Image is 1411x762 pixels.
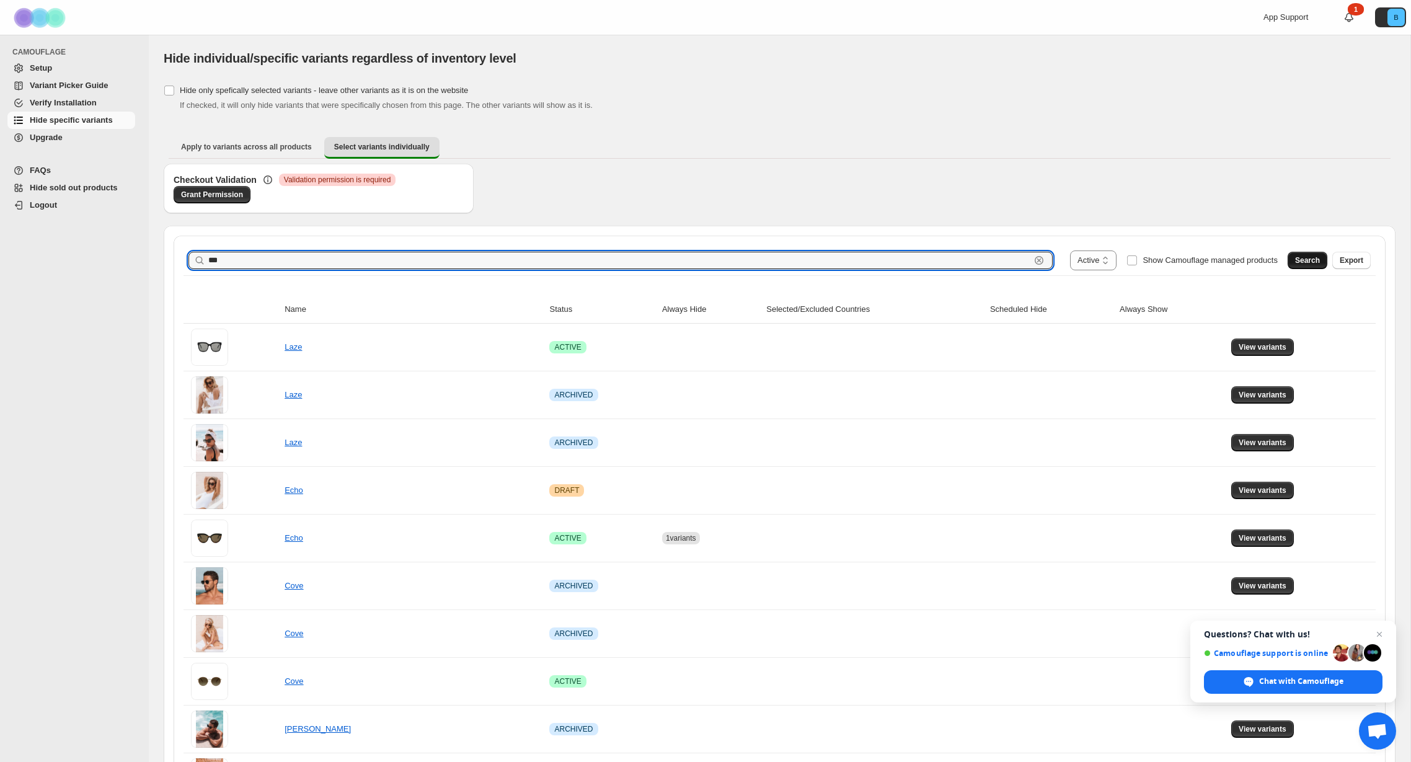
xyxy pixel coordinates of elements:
[986,296,1116,324] th: Scheduled Hide
[1239,342,1286,352] span: View variants
[1239,390,1286,400] span: View variants
[1143,255,1278,265] span: Show Camouflage managed products
[666,534,696,543] span: 1 variants
[554,438,593,448] span: ARCHIVED
[285,724,351,733] a: [PERSON_NAME]
[1204,649,1329,658] span: Camouflage support is online
[285,390,302,399] a: Laze
[334,142,430,152] span: Select variants individually
[1375,7,1406,27] button: Avatar with initials B
[1387,9,1405,26] span: Avatar with initials B
[1239,724,1286,734] span: View variants
[7,179,135,197] a: Hide sold out products
[1033,254,1045,267] button: Clear
[30,63,52,73] span: Setup
[1231,434,1294,451] button: View variants
[1343,11,1355,24] a: 1
[1204,629,1382,639] span: Questions? Chat with us!
[554,485,579,495] span: DRAFT
[1288,252,1327,269] button: Search
[281,296,546,324] th: Name
[546,296,658,324] th: Status
[285,533,303,543] a: Echo
[554,342,581,352] span: ACTIVE
[30,183,118,192] span: Hide sold out products
[10,1,72,35] img: Camouflage
[7,60,135,77] a: Setup
[181,142,312,152] span: Apply to variants across all products
[554,629,593,639] span: ARCHIVED
[7,77,135,94] a: Variant Picker Guide
[763,296,986,324] th: Selected/Excluded Countries
[7,129,135,146] a: Upgrade
[1239,533,1286,543] span: View variants
[324,137,440,159] button: Select variants individually
[1359,712,1396,750] div: Open chat
[285,342,302,352] a: Laze
[285,485,303,495] a: Echo
[7,162,135,179] a: FAQs
[1231,339,1294,356] button: View variants
[30,200,57,210] span: Logout
[1259,676,1343,687] span: Chat with Camouflage
[30,133,63,142] span: Upgrade
[1295,255,1320,265] span: Search
[1239,581,1286,591] span: View variants
[30,166,51,175] span: FAQs
[285,676,303,686] a: Cove
[30,115,113,125] span: Hide specific variants
[1348,3,1364,16] div: 1
[174,174,257,186] h3: Checkout Validation
[181,190,243,200] span: Grant Permission
[174,186,250,203] a: Grant Permission
[658,296,763,324] th: Always Hide
[180,86,468,95] span: Hide only spefically selected variants - leave other variants as it is on the website
[1332,252,1371,269] button: Export
[554,533,581,543] span: ACTIVE
[1239,438,1286,448] span: View variants
[554,676,581,686] span: ACTIVE
[285,438,302,447] a: Laze
[7,197,135,214] a: Logout
[554,724,593,734] span: ARCHIVED
[1263,12,1308,22] span: App Support
[285,581,303,590] a: Cove
[7,94,135,112] a: Verify Installation
[1372,627,1387,642] span: Close chat
[1340,255,1363,265] span: Export
[1231,529,1294,547] button: View variants
[285,629,303,638] a: Cove
[30,98,97,107] span: Verify Installation
[1231,577,1294,595] button: View variants
[554,581,593,591] span: ARCHIVED
[554,390,593,400] span: ARCHIVED
[171,137,322,157] button: Apply to variants across all products
[1231,386,1294,404] button: View variants
[1394,14,1398,21] text: B
[180,100,593,110] span: If checked, it will only hide variants that were specifically chosen from this page. The other va...
[1239,485,1286,495] span: View variants
[1116,296,1227,324] th: Always Show
[1231,482,1294,499] button: View variants
[7,112,135,129] a: Hide specific variants
[1231,720,1294,738] button: View variants
[1204,670,1382,694] div: Chat with Camouflage
[12,47,140,57] span: CAMOUFLAGE
[284,175,391,185] span: Validation permission is required
[30,81,108,90] span: Variant Picker Guide
[164,51,516,65] span: Hide individual/specific variants regardless of inventory level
